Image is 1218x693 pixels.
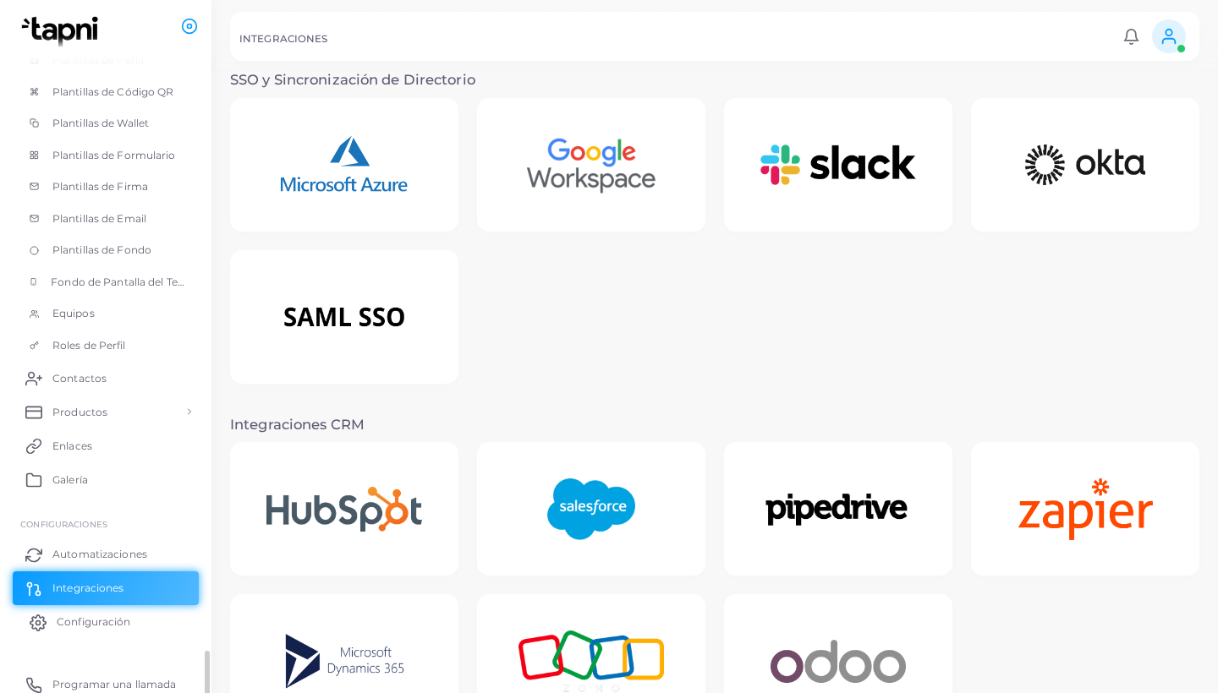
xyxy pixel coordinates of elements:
[13,171,199,203] a: Plantillas de Firma
[13,605,199,639] a: Configuración
[20,519,107,529] span: Configuraciones
[230,417,1199,434] h3: Integraciones CRM
[230,72,1199,89] h3: SSO y Sincronización de Directorio
[52,116,149,131] span: Plantillas de Wallet
[52,85,174,100] span: Plantillas de Código QR
[13,330,199,362] a: Roles de Perfil
[52,547,147,562] span: Automatizaciones
[52,371,107,386] span: Contactos
[13,361,199,395] a: Contactos
[52,179,148,194] span: Plantillas de Firma
[985,123,1186,206] img: Okta
[239,33,327,45] h5: INTEGRACIONES
[52,439,92,454] span: Enlaces
[52,306,95,321] span: Equipos
[13,44,199,76] a: Plantillas de Perfil
[52,148,176,163] span: Plantillas de Formulario
[51,275,186,290] span: Fondo de Pantalla del Teléfono
[13,266,199,298] a: Fondo de Pantalla del Teléfono
[13,537,199,571] a: Automatizaciones
[52,581,123,596] span: Integraciones
[502,112,681,218] img: Google Workspace
[996,456,1174,562] img: Zapier
[52,472,88,488] span: Galería
[244,275,445,358] img: SAML
[52,243,151,258] span: Plantillas de Fondo
[13,234,199,266] a: Plantillas de Fondo
[525,456,657,562] img: Salesforce
[13,395,199,428] a: Productos
[244,464,445,554] img: Hubspot
[57,614,130,630] span: Configuración
[52,52,144,68] span: Plantillas de Perfil
[13,139,199,172] a: Plantillas de Formulario
[13,297,199,330] a: Equipos
[15,16,109,47] img: logo
[738,467,939,552] img: Pipedrive
[52,677,176,692] span: Programar una llamada
[13,203,199,235] a: Plantillas de Email
[13,462,199,496] a: Galería
[52,338,126,353] span: Roles de Perfil
[13,428,199,462] a: Enlaces
[52,211,146,226] span: Plantillas de Email
[257,112,431,218] img: Microsoft Azure
[13,107,199,139] a: Plantillas de Wallet
[13,76,199,108] a: Plantillas de Código QR
[13,571,199,605] a: Integraciones
[52,405,107,420] span: Productos
[738,123,939,206] img: Slack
